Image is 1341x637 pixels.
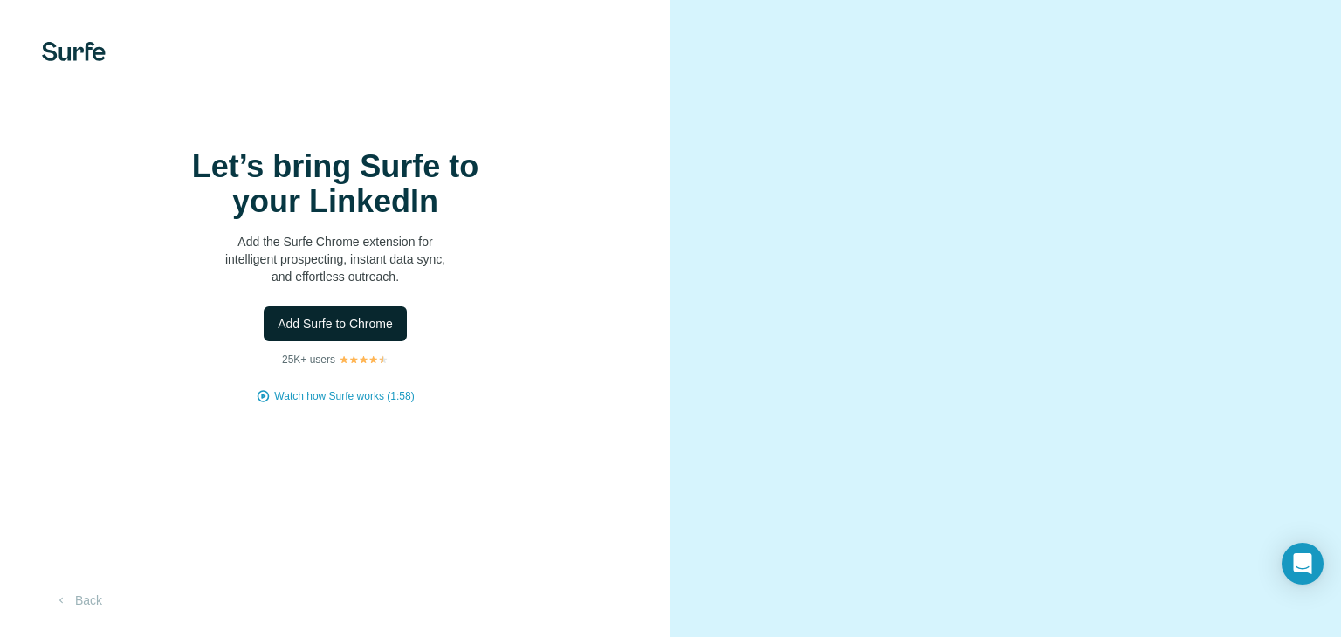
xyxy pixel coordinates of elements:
[1282,543,1324,585] div: Open Intercom Messenger
[264,306,407,341] button: Add Surfe to Chrome
[42,42,106,61] img: Surfe's logo
[339,354,389,365] img: Rating Stars
[282,352,335,367] p: 25K+ users
[274,388,414,404] button: Watch how Surfe works (1:58)
[42,585,114,616] button: Back
[161,149,510,219] h1: Let’s bring Surfe to your LinkedIn
[161,233,510,285] p: Add the Surfe Chrome extension for intelligent prospecting, instant data sync, and effortless out...
[278,315,393,332] span: Add Surfe to Chrome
